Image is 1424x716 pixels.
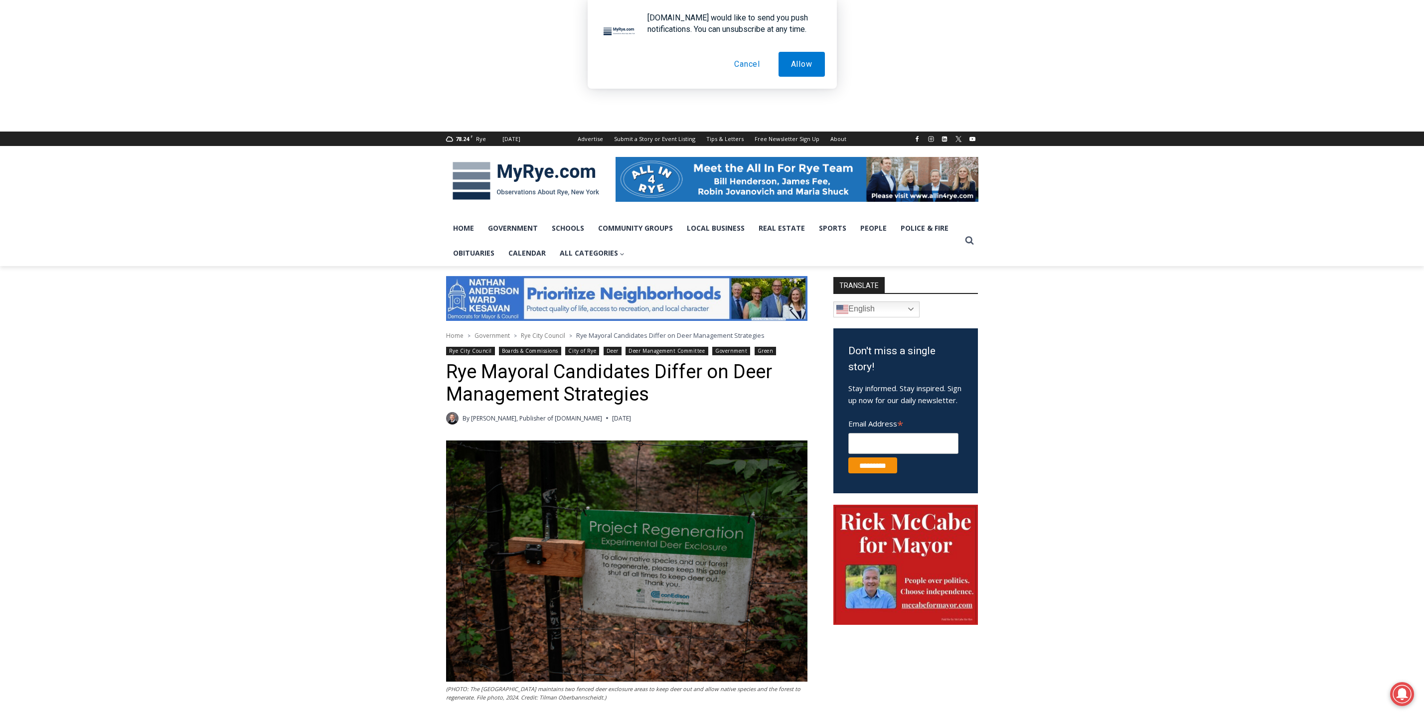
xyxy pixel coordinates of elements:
div: Rye [476,135,486,143]
nav: Primary Navigation [446,216,960,266]
figcaption: (PHOTO: The [GEOGRAPHIC_DATA] maintains two fenced deer exclosure areas to keep deer out and allo... [446,685,807,702]
a: Tips & Letters [701,132,749,146]
nav: Secondary Navigation [572,132,852,146]
a: Local Business [680,216,752,241]
a: Rye City Council [446,347,495,355]
span: > [514,332,517,339]
a: English [833,301,920,317]
a: Facebook [911,133,923,145]
div: [DATE] [502,135,520,143]
a: City of Rye [565,347,599,355]
a: Instagram [925,133,937,145]
img: All in for Rye [616,157,978,202]
a: Free Newsletter Sign Up [749,132,825,146]
span: > [468,332,471,339]
img: notification icon [600,12,639,52]
img: en [836,303,848,315]
time: [DATE] [612,414,631,423]
a: Schools [545,216,591,241]
span: All Categories [560,248,625,259]
a: Sports [812,216,853,241]
a: Rye City Council [521,331,565,340]
a: Government [712,347,750,355]
span: 78.24 [456,135,469,143]
a: Author image [446,412,459,425]
h1: Rye Mayoral Candidates Differ on Deer Management Strategies [446,361,807,406]
span: > [569,332,572,339]
label: Email Address [848,414,958,431]
button: Allow [779,52,825,77]
h3: Don't miss a single story! [848,343,963,375]
button: View Search Form [960,232,978,250]
a: Government [481,216,545,241]
a: Boards & Commissions [499,347,561,355]
img: (PHOTO: The Rye Nature Center maintains two fenced deer exclosure areas to keep deer out and allo... [446,440,807,682]
span: F [471,134,473,139]
a: Linkedin [939,133,950,145]
div: [DOMAIN_NAME] would like to send you push notifications. You can unsubscribe at any time. [639,12,825,35]
img: McCabe for Mayor [833,505,978,625]
a: Calendar [501,241,553,266]
a: YouTube [966,133,978,145]
a: X [952,133,964,145]
a: Submit a Story or Event Listing [609,132,701,146]
p: Stay informed. Stay inspired. Sign up now for our daily newsletter. [848,382,963,406]
button: Cancel [722,52,773,77]
a: About [825,132,852,146]
a: Home [446,216,481,241]
a: Deer Management Committee [626,347,708,355]
a: Green [755,347,777,355]
a: Real Estate [752,216,812,241]
span: By [463,414,470,423]
a: Obituaries [446,241,501,266]
a: Advertise [572,132,609,146]
span: Rye Mayoral Candidates Differ on Deer Management Strategies [576,331,765,340]
a: Deer [604,347,622,355]
a: Community Groups [591,216,680,241]
a: Home [446,331,464,340]
a: People [853,216,894,241]
a: [PERSON_NAME], Publisher of [DOMAIN_NAME] [471,414,602,423]
a: Police & Fire [894,216,955,241]
nav: Breadcrumbs [446,330,807,340]
strong: TRANSLATE [833,277,885,293]
img: MyRye.com [446,155,606,207]
a: All Categories [553,241,632,266]
a: Government [475,331,510,340]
